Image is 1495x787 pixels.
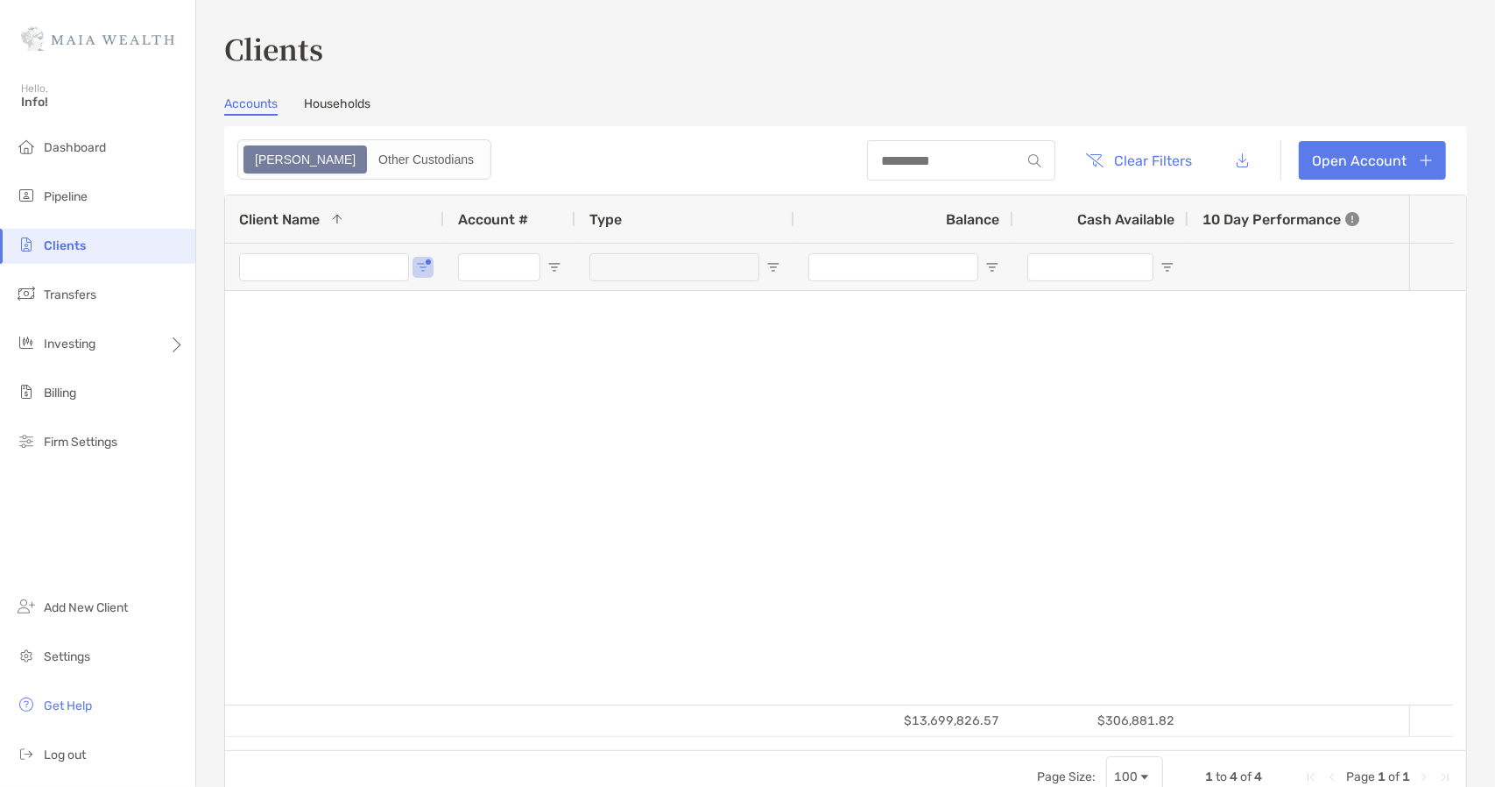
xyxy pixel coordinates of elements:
[16,136,37,157] img: dashboard icon
[1216,769,1227,784] span: to
[44,189,88,204] span: Pipeline
[44,649,90,664] span: Settings
[16,332,37,353] img: investing icon
[369,147,483,172] div: Other Custodians
[1240,769,1252,784] span: of
[44,337,95,351] span: Investing
[1073,141,1206,180] button: Clear Filters
[946,211,999,228] span: Balance
[416,260,430,274] button: Open Filter Menu
[1346,769,1375,784] span: Page
[1304,770,1318,784] div: First Page
[1037,769,1096,784] div: Page Size:
[245,147,365,172] div: Zoe
[21,95,185,110] span: Info!
[458,211,528,228] span: Account #
[1254,769,1262,784] span: 4
[44,140,106,155] span: Dashboard
[458,253,540,281] input: Account # Filter Input
[1378,769,1386,784] span: 1
[239,253,409,281] input: Client Name Filter Input
[1417,770,1431,784] div: Next Page
[44,600,128,615] span: Add New Client
[1402,769,1410,784] span: 1
[16,743,37,764] img: logout icon
[1160,260,1174,274] button: Open Filter Menu
[16,283,37,304] img: transfers icon
[224,28,1467,68] h3: Clients
[1438,770,1452,784] div: Last Page
[808,253,978,281] input: Balance Filter Input
[1077,211,1174,228] span: Cash Available
[1013,705,1188,736] div: $306,881.82
[239,211,320,228] span: Client Name
[16,430,37,451] img: firm-settings icon
[1202,195,1359,243] div: 10 Day Performance
[794,705,1013,736] div: $13,699,826.57
[1230,769,1238,784] span: 4
[16,645,37,666] img: settings icon
[589,211,622,228] span: Type
[1205,769,1213,784] span: 1
[1325,770,1339,784] div: Previous Page
[44,748,86,762] span: Log out
[1028,154,1041,167] img: input icon
[766,260,780,274] button: Open Filter Menu
[16,596,37,617] img: add_new_client icon
[44,435,117,450] span: Firm Settings
[1299,141,1446,180] a: Open Account
[985,260,999,274] button: Open Filter Menu
[1388,769,1400,784] span: of
[1114,769,1138,784] div: 100
[304,96,370,116] a: Households
[237,139,491,180] div: segmented control
[44,238,86,253] span: Clients
[44,698,92,713] span: Get Help
[16,234,37,255] img: clients icon
[1027,253,1153,281] input: Cash Available Filter Input
[224,96,278,116] a: Accounts
[16,185,37,206] img: pipeline icon
[21,7,174,70] img: Zoe Logo
[547,260,561,274] button: Open Filter Menu
[44,287,96,302] span: Transfers
[16,381,37,402] img: billing icon
[16,694,37,715] img: get-help icon
[44,386,76,401] span: Billing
